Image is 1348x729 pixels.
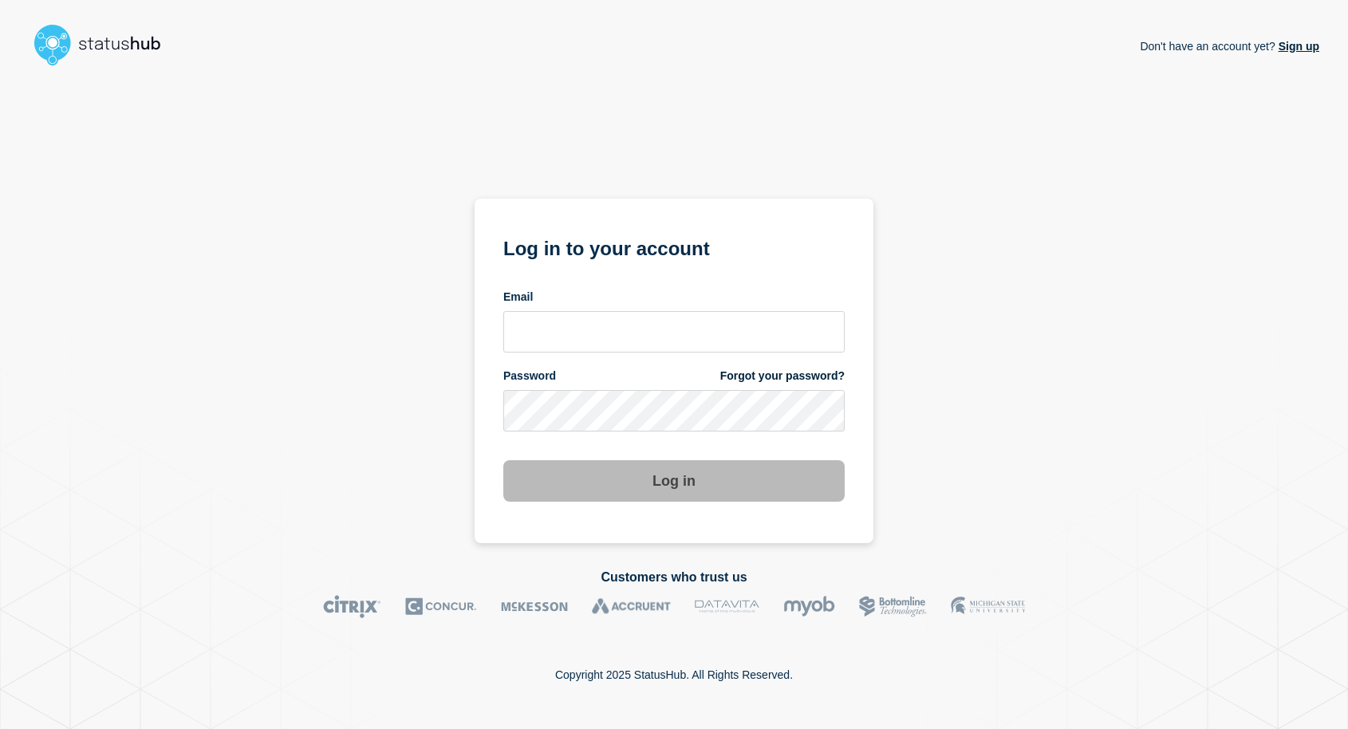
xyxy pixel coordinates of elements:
[859,595,927,618] img: Bottomline logo
[1275,40,1319,53] a: Sign up
[405,595,477,618] img: Concur logo
[695,595,759,618] img: DataVita logo
[29,570,1319,585] h2: Customers who trust us
[1140,27,1319,65] p: Don't have an account yet?
[323,595,381,618] img: Citrix logo
[720,368,845,384] a: Forgot your password?
[783,595,835,618] img: myob logo
[951,595,1025,618] img: MSU logo
[555,668,793,681] p: Copyright 2025 StatusHub. All Rights Reserved.
[503,311,845,353] input: email input
[592,595,671,618] img: Accruent logo
[503,290,533,305] span: Email
[503,390,845,431] input: password input
[501,595,568,618] img: McKesson logo
[503,232,845,262] h1: Log in to your account
[503,460,845,502] button: Log in
[503,368,556,384] span: Password
[29,19,180,70] img: StatusHub logo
